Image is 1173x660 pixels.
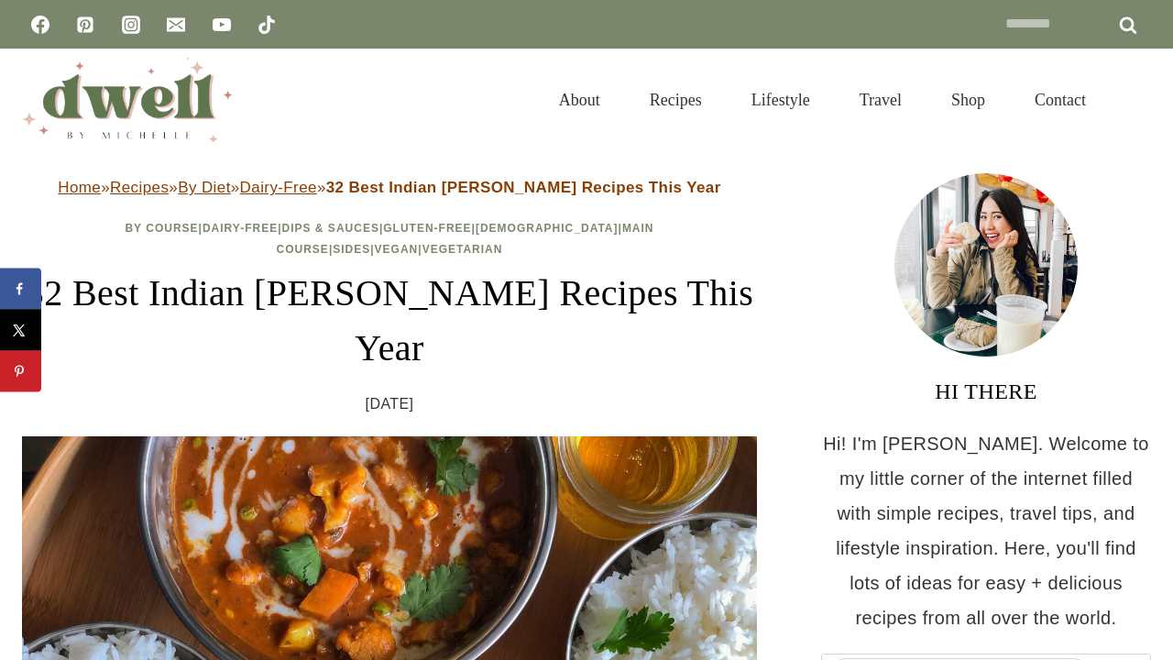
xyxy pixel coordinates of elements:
[158,6,194,43] a: Email
[125,222,198,235] a: By Course
[476,222,619,235] a: [DEMOGRAPHIC_DATA]
[534,68,1111,132] nav: Primary Navigation
[113,6,149,43] a: Instagram
[821,375,1151,408] h3: HI THERE
[366,390,414,418] time: [DATE]
[203,6,240,43] a: YouTube
[110,179,169,196] a: Recipes
[67,6,104,43] a: Pinterest
[22,6,59,43] a: Facebook
[727,68,835,132] a: Lifestyle
[282,222,379,235] a: Dips & Sauces
[58,179,101,196] a: Home
[926,68,1010,132] a: Shop
[835,68,926,132] a: Travel
[22,266,757,376] h1: 32 Best Indian [PERSON_NAME] Recipes This Year
[22,58,233,142] img: DWELL by michelle
[178,179,231,196] a: By Diet
[375,243,419,256] a: Vegan
[625,68,727,132] a: Recipes
[333,243,370,256] a: Sides
[1120,84,1151,115] button: View Search Form
[422,243,503,256] a: Vegetarian
[58,179,720,196] span: » » » »
[326,179,721,196] strong: 32 Best Indian [PERSON_NAME] Recipes This Year
[125,222,653,256] span: | | | | | | | |
[248,6,285,43] a: TikTok
[240,179,317,196] a: Dairy-Free
[1010,68,1111,132] a: Contact
[821,426,1151,635] p: Hi! I'm [PERSON_NAME]. Welcome to my little corner of the internet filled with simple recipes, tr...
[203,222,278,235] a: Dairy-Free
[534,68,625,132] a: About
[383,222,471,235] a: Gluten-Free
